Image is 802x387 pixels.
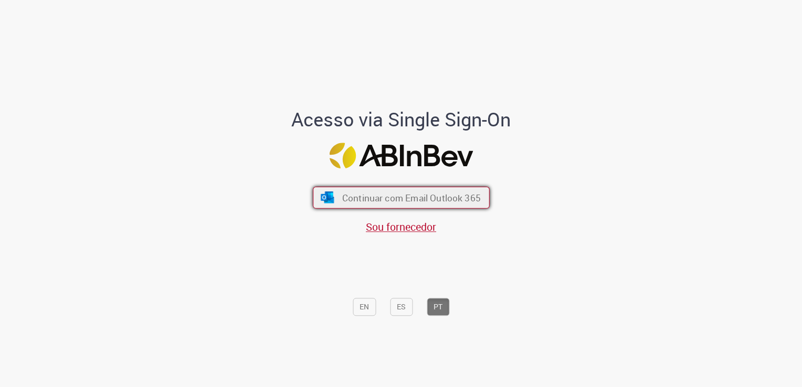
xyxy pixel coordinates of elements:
[427,298,449,316] button: PT
[313,187,490,209] button: ícone Azure/Microsoft 360 Continuar com Email Outlook 365
[342,192,480,204] span: Continuar com Email Outlook 365
[320,192,335,203] img: ícone Azure/Microsoft 360
[256,109,547,130] h1: Acesso via Single Sign-On
[329,143,473,168] img: Logo ABInBev
[353,298,376,316] button: EN
[366,220,436,234] a: Sou fornecedor
[390,298,413,316] button: ES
